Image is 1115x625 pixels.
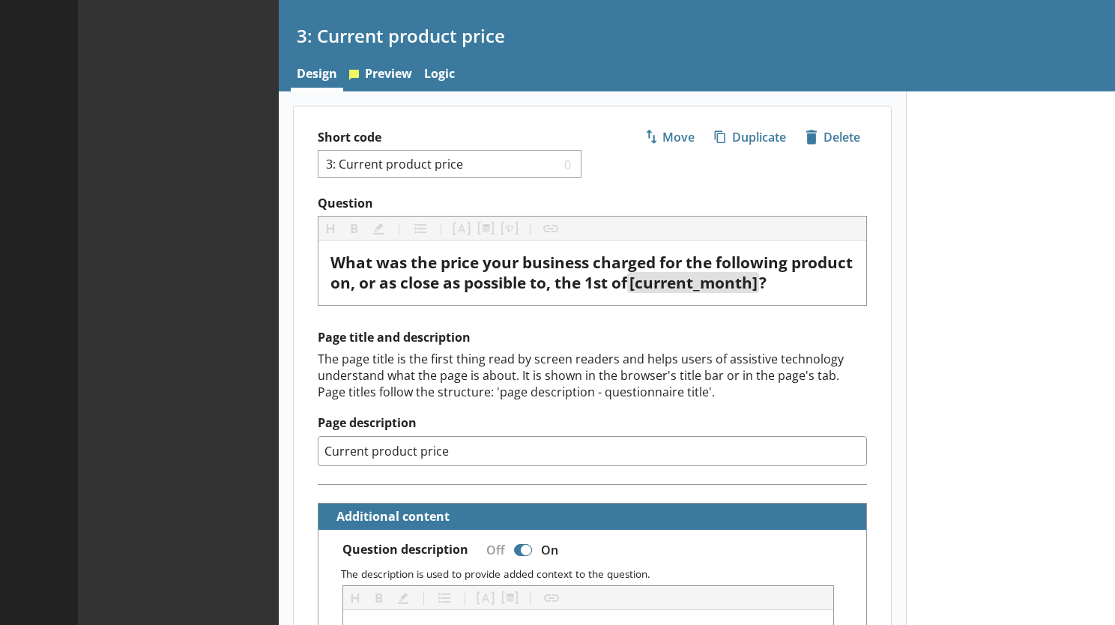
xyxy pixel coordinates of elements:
[342,542,468,558] label: Question description
[291,59,343,91] a: Design
[324,504,453,530] button: Additional content
[330,253,854,293] div: Question
[418,59,461,91] a: Logic
[343,59,418,91] a: Preview
[759,272,767,293] span: ?
[474,537,511,563] div: Off
[318,351,867,400] div: The page title is the first thing read by screen readers and helps users of assistive technology ...
[318,196,867,211] label: Question
[341,567,854,581] p: The description is used to provide added context to the question.
[318,415,867,431] label: Page description
[708,125,792,149] span: Duplicate
[629,272,758,293] span: [current_month]
[638,125,701,149] span: Move
[297,24,1097,47] h1: 3: Current product price
[561,157,575,171] span: 0
[800,125,866,149] span: Delete
[638,124,701,150] button: Move
[330,252,856,293] span: What was the price your business charged for the following product on, or as close as possible to...
[318,330,867,345] h2: Page title and description
[707,124,793,150] button: Duplicate
[535,537,570,563] div: On
[318,130,592,145] label: Short code
[799,124,867,150] button: Delete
